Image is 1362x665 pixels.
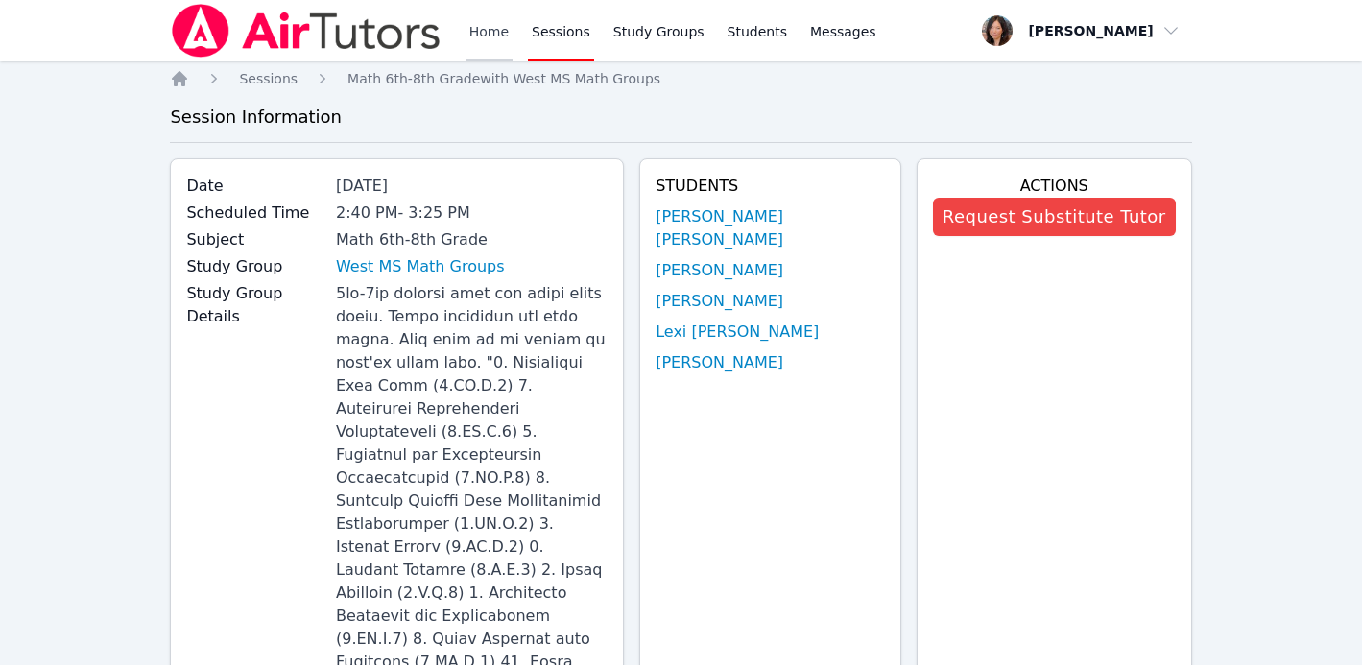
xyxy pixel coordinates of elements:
a: Lexi [PERSON_NAME] [656,321,819,344]
a: [PERSON_NAME] [656,259,783,282]
a: Math 6th-8th Gradewith West MS Math Groups [347,69,660,88]
label: Subject [186,228,324,251]
img: Air Tutors [170,4,442,58]
label: Study Group [186,255,324,278]
div: Math 6th-8th Grade [336,228,608,251]
a: Sessions [239,69,298,88]
a: [PERSON_NAME] [656,351,783,374]
a: West MS Math Groups [336,255,505,278]
h4: Actions [933,175,1176,198]
h4: Students [656,175,885,198]
a: [PERSON_NAME] [PERSON_NAME] [656,205,885,251]
a: [PERSON_NAME] [656,290,783,313]
div: 2:40 PM - 3:25 PM [336,202,608,225]
button: Request Substitute Tutor [933,198,1176,236]
div: [DATE] [336,175,608,198]
nav: Breadcrumb [170,69,1191,88]
h3: Session Information [170,104,1191,131]
span: Messages [810,22,876,41]
label: Date [186,175,324,198]
span: Sessions [239,71,298,86]
label: Scheduled Time [186,202,324,225]
label: Study Group Details [186,282,324,328]
span: Math 6th-8th Grade with West MS Math Groups [347,71,660,86]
